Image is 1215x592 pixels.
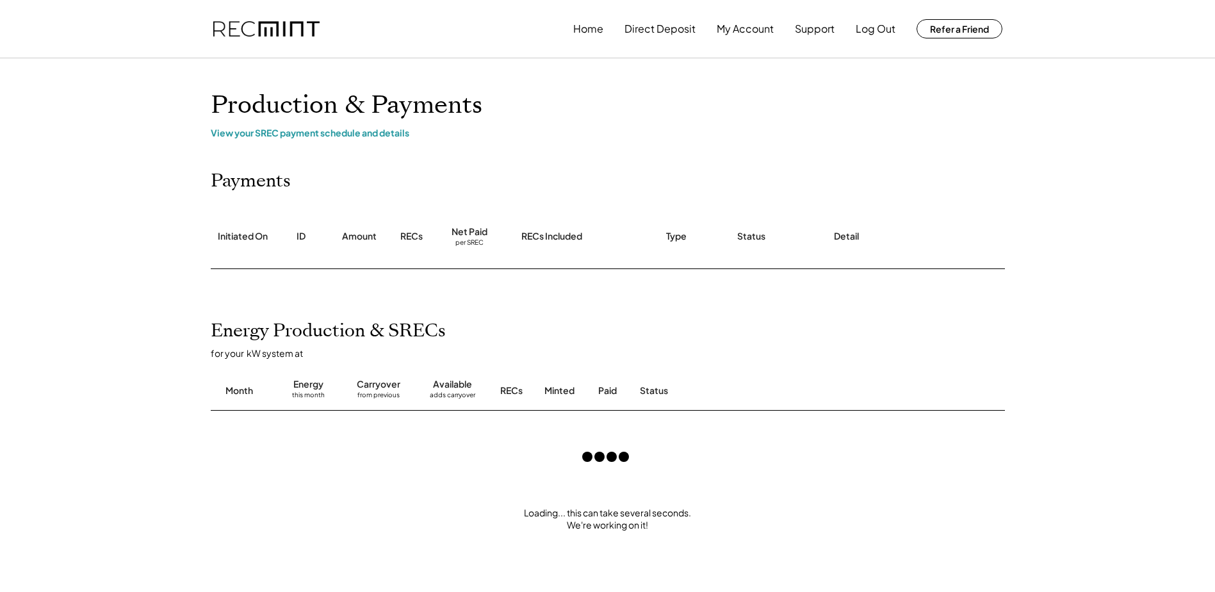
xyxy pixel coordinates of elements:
[917,19,1002,38] button: Refer a Friend
[856,16,895,42] button: Log Out
[198,507,1018,532] div: Loading... this can take several seconds. We're working on it!
[544,384,575,397] div: Minted
[342,230,377,243] div: Amount
[292,391,325,404] div: this month
[666,230,687,243] div: Type
[624,16,696,42] button: Direct Deposit
[293,378,323,391] div: Energy
[211,170,291,192] h2: Payments
[640,384,858,397] div: Status
[225,384,253,397] div: Month
[452,226,487,238] div: Net Paid
[455,238,484,248] div: per SREC
[213,21,320,37] img: recmint-logotype%403x.png
[430,391,475,404] div: adds carryover
[357,378,400,391] div: Carryover
[211,347,1018,359] div: for your kW system at
[297,230,306,243] div: ID
[795,16,835,42] button: Support
[521,230,582,243] div: RECs Included
[834,230,859,243] div: Detail
[211,320,446,342] h2: Energy Production & SRECs
[717,16,774,42] button: My Account
[737,230,765,243] div: Status
[573,16,603,42] button: Home
[400,230,423,243] div: RECs
[357,391,400,404] div: from previous
[211,90,1005,120] h1: Production & Payments
[500,384,523,397] div: RECs
[218,230,268,243] div: Initiated On
[598,384,617,397] div: Paid
[433,378,472,391] div: Available
[211,127,1005,138] div: View your SREC payment schedule and details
